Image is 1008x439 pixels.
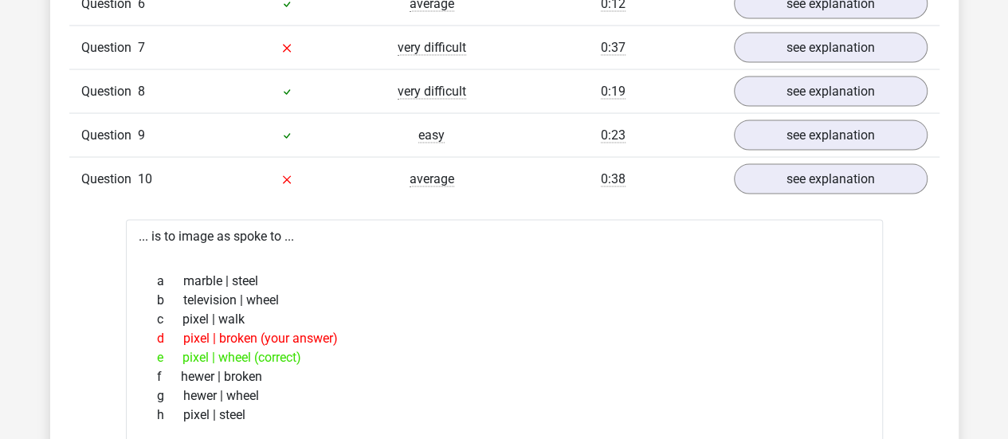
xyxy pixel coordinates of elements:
[734,164,928,194] a: see explanation
[145,406,864,425] div: pixel | steel
[145,272,864,291] div: marble | steel
[410,171,454,187] span: average
[81,38,138,57] span: Question
[138,40,145,55] span: 7
[157,367,181,386] span: f
[145,310,864,329] div: pixel | walk
[145,367,864,386] div: hewer | broken
[157,329,183,348] span: d
[81,82,138,101] span: Question
[145,291,864,310] div: television | wheel
[398,84,466,100] span: very difficult
[145,348,864,367] div: pixel | wheel (correct)
[601,127,626,143] span: 0:23
[601,171,626,187] span: 0:38
[157,272,183,291] span: a
[734,76,928,107] a: see explanation
[145,386,864,406] div: hewer | wheel
[81,170,138,189] span: Question
[157,386,183,406] span: g
[157,348,182,367] span: e
[138,171,152,186] span: 10
[157,406,183,425] span: h
[145,329,864,348] div: pixel | broken (your answer)
[398,40,466,56] span: very difficult
[734,33,928,63] a: see explanation
[138,84,145,99] span: 8
[138,127,145,143] span: 9
[81,126,138,145] span: Question
[418,127,445,143] span: easy
[157,310,182,329] span: c
[601,40,626,56] span: 0:37
[601,84,626,100] span: 0:19
[157,291,183,310] span: b
[734,120,928,151] a: see explanation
